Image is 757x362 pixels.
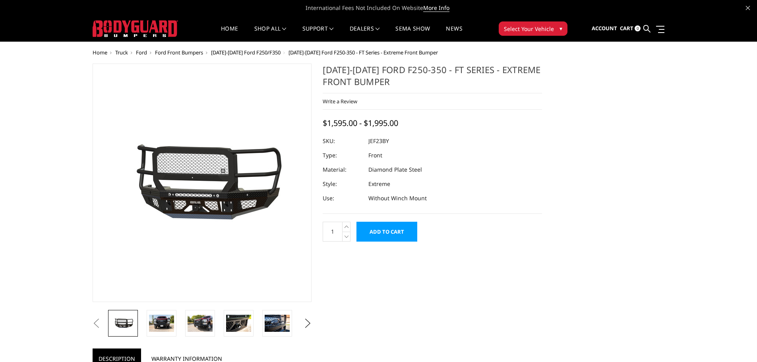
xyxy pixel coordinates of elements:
a: News [446,26,462,41]
img: 2023-2025 Ford F250-350 - FT Series - Extreme Front Bumper [149,315,174,331]
dt: Use: [323,191,362,205]
a: shop all [254,26,287,41]
button: Previous [91,317,103,329]
span: Account [592,25,617,32]
dt: Material: [323,163,362,177]
img: 2023-2025 Ford F250-350 - FT Series - Extreme Front Bumper [103,136,301,229]
a: Support [302,26,334,41]
a: Home [93,49,107,56]
dd: JEF23BY [368,134,389,148]
span: Cart [620,25,633,32]
button: Next [302,317,314,329]
a: More Info [423,4,449,12]
img: 2023-2025 Ford F250-350 - FT Series - Extreme Front Bumper [265,315,290,331]
a: Ford Front Bumpers [155,49,203,56]
dd: Extreme [368,177,390,191]
span: [DATE]-[DATE] Ford F250-350 - FT Series - Extreme Front Bumper [288,49,438,56]
a: Account [592,18,617,39]
a: Cart 0 [620,18,641,39]
span: $1,595.00 - $1,995.00 [323,118,398,128]
dt: SKU: [323,134,362,148]
img: 2023-2025 Ford F250-350 - FT Series - Extreme Front Bumper [226,315,251,331]
dd: Without Winch Mount [368,191,427,205]
a: 2023-2025 Ford F250-350 - FT Series - Extreme Front Bumper [93,64,312,302]
input: Add to Cart [356,222,417,242]
dd: Front [368,148,382,163]
a: SEMA Show [395,26,430,41]
a: Home [221,26,238,41]
a: Dealers [350,26,380,41]
dt: Style: [323,177,362,191]
a: Ford [136,49,147,56]
a: Write a Review [323,98,357,105]
span: ▾ [560,24,562,33]
span: Select Your Vehicle [504,25,554,33]
dd: Diamond Plate Steel [368,163,422,177]
img: 2023-2025 Ford F250-350 - FT Series - Extreme Front Bumper [188,315,213,331]
span: 0 [635,25,641,31]
a: [DATE]-[DATE] Ford F250/F350 [211,49,281,56]
a: Truck [115,49,128,56]
h1: [DATE]-[DATE] Ford F250-350 - FT Series - Extreme Front Bumper [323,64,542,93]
img: BODYGUARD BUMPERS [93,20,178,37]
button: Select Your Vehicle [499,21,567,36]
dt: Type: [323,148,362,163]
